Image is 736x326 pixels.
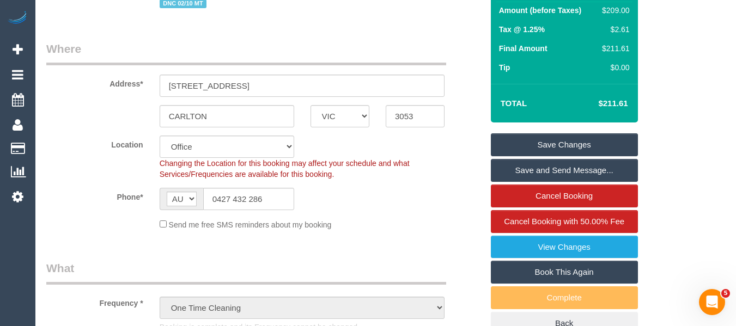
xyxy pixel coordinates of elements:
a: View Changes [491,236,638,259]
input: Phone* [203,188,294,210]
span: Cancel Booking with 50.00% Fee [504,217,624,226]
iframe: Intercom live chat [699,289,725,315]
a: Cancel Booking with 50.00% Fee [491,210,638,233]
img: Automaid Logo [7,11,28,26]
label: Frequency * [38,294,151,309]
label: Tip [499,62,510,73]
label: Location [38,136,151,150]
a: Save and Send Message... [491,159,638,182]
span: Changing the Location for this booking may affect your schedule and what Services/Frequencies are... [160,159,410,179]
label: Tax @ 1.25% [499,24,545,35]
h4: $211.61 [565,99,628,108]
span: Send me free SMS reminders about my booking [169,220,332,229]
strong: Total [501,99,527,108]
span: 5 [721,289,730,298]
legend: Where [46,41,446,65]
div: $0.00 [598,62,629,73]
label: Phone* [38,188,151,202]
label: Address* [38,75,151,89]
legend: What [46,260,446,285]
label: Final Amount [499,43,548,54]
a: Book This Again [491,261,638,284]
a: Save Changes [491,133,638,156]
div: $209.00 [598,5,629,16]
input: Post Code* [386,105,445,127]
a: Cancel Booking [491,184,638,207]
div: $2.61 [598,24,629,35]
input: Suburb* [160,105,294,127]
div: $211.61 [598,43,629,54]
label: Amount (before Taxes) [499,5,581,16]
